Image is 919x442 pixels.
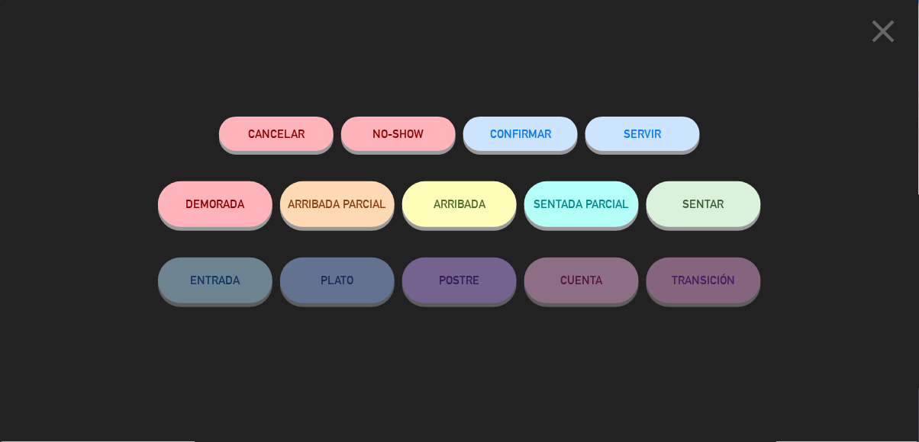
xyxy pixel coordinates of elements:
button: ARRIBADA [402,181,517,227]
button: ARRIBADA PARCIAL [280,181,395,227]
button: SENTAR [647,181,761,227]
button: SERVIR [585,117,700,151]
button: close [860,11,908,56]
button: PLATO [280,258,395,303]
button: ENTRADA [158,258,272,303]
span: SENTAR [683,197,724,210]
button: POSTRE [402,258,517,303]
i: close [865,12,903,50]
button: Cancelar [219,117,334,151]
button: SENTADA PARCIAL [524,181,639,227]
button: DEMORADA [158,181,272,227]
button: TRANSICIÓN [647,258,761,303]
button: CUENTA [524,258,639,303]
span: CONFIRMAR [490,127,551,140]
span: ARRIBADA PARCIAL [289,197,387,210]
button: NO-SHOW [341,117,456,151]
button: CONFIRMAR [463,117,578,151]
